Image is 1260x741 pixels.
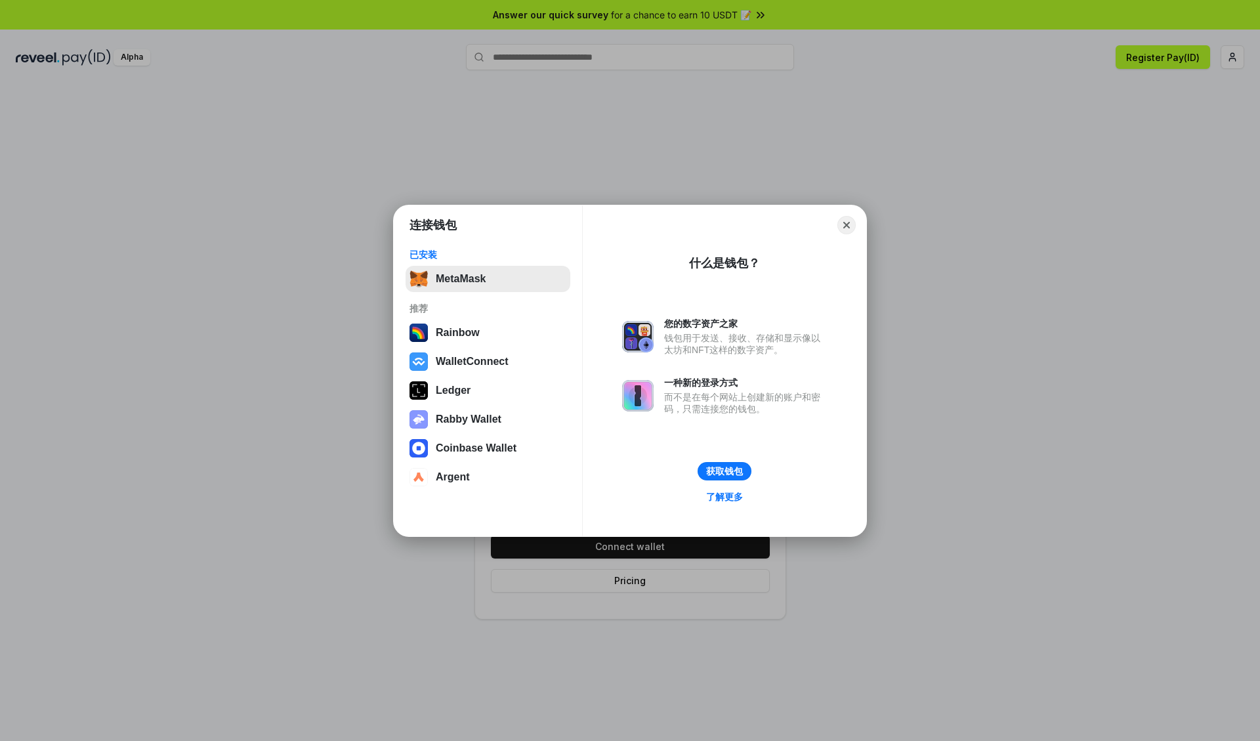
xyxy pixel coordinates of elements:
[406,349,570,375] button: WalletConnect
[664,377,827,389] div: 一种新的登录方式
[409,381,428,400] img: svg+xml,%3Csvg%20xmlns%3D%22http%3A%2F%2Fwww.w3.org%2F2000%2Fsvg%22%20width%3D%2228%22%20height%3...
[409,249,566,261] div: 已安装
[436,273,486,285] div: MetaMask
[409,303,566,314] div: 推荐
[706,491,743,503] div: 了解更多
[409,410,428,429] img: svg+xml,%3Csvg%20xmlns%3D%22http%3A%2F%2Fwww.w3.org%2F2000%2Fsvg%22%20fill%3D%22none%22%20viewBox...
[406,266,570,292] button: MetaMask
[436,385,471,396] div: Ledger
[664,391,827,415] div: 而不是在每个网站上创建新的账户和密码，只需连接您的钱包。
[409,270,428,288] img: svg+xml,%3Csvg%20fill%3D%22none%22%20height%3D%2233%22%20viewBox%3D%220%200%2035%2033%22%20width%...
[406,320,570,346] button: Rainbow
[436,471,470,483] div: Argent
[409,439,428,457] img: svg+xml,%3Csvg%20width%3D%2228%22%20height%3D%2228%22%20viewBox%3D%220%200%2028%2028%22%20fill%3D...
[409,352,428,371] img: svg+xml,%3Csvg%20width%3D%2228%22%20height%3D%2228%22%20viewBox%3D%220%200%2028%2028%22%20fill%3D...
[406,464,570,490] button: Argent
[689,255,760,271] div: 什么是钱包？
[406,377,570,404] button: Ledger
[664,318,827,329] div: 您的数字资产之家
[436,413,501,425] div: Rabby Wallet
[664,332,827,356] div: 钱包用于发送、接收、存储和显示像以太坊和NFT这样的数字资产。
[406,406,570,433] button: Rabby Wallet
[698,488,751,505] a: 了解更多
[409,217,457,233] h1: 连接钱包
[622,380,654,412] img: svg+xml,%3Csvg%20xmlns%3D%22http%3A%2F%2Fwww.w3.org%2F2000%2Fsvg%22%20fill%3D%22none%22%20viewBox...
[436,356,509,368] div: WalletConnect
[409,468,428,486] img: svg+xml,%3Csvg%20width%3D%2228%22%20height%3D%2228%22%20viewBox%3D%220%200%2028%2028%22%20fill%3D...
[837,216,856,234] button: Close
[436,327,480,339] div: Rainbow
[436,442,516,454] div: Coinbase Wallet
[622,321,654,352] img: svg+xml,%3Csvg%20xmlns%3D%22http%3A%2F%2Fwww.w3.org%2F2000%2Fsvg%22%20fill%3D%22none%22%20viewBox...
[409,324,428,342] img: svg+xml,%3Csvg%20width%3D%22120%22%20height%3D%22120%22%20viewBox%3D%220%200%20120%20120%22%20fil...
[698,462,751,480] button: 获取钱包
[406,435,570,461] button: Coinbase Wallet
[706,465,743,477] div: 获取钱包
